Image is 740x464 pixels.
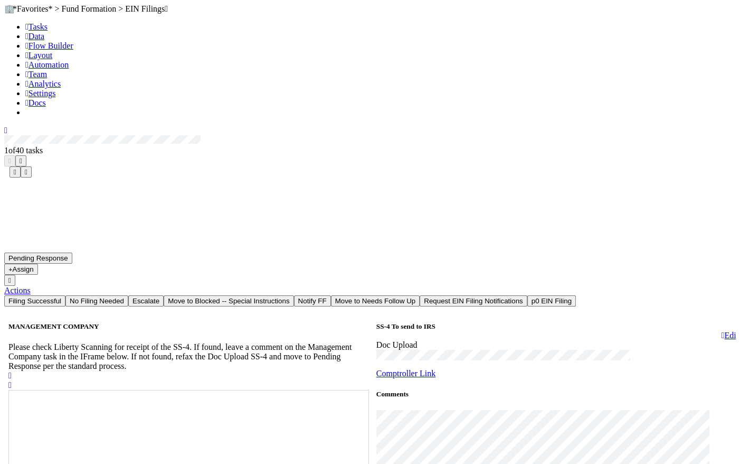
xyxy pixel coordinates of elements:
[420,295,527,307] button: Request EIN Filing Notifications
[164,295,293,307] button: Move to Blocked -- Special Instructions
[4,4,15,13] span: 🏢
[331,295,420,307] button: Move to Needs Follow Up
[25,98,46,107] a: Docs
[376,369,435,378] a: Comptroller Link
[376,322,738,331] h5: SS-4 To send to IRS
[8,342,352,370] span: Please check Liberty Scanning for receipt of the SS-4. If found, leave a comment on the Managemen...
[4,286,31,295] a: Actions
[65,295,128,307] button: No Filing Needed
[4,295,65,307] button: Filing Successful
[4,146,43,155] span: 1 of 40 tasks
[8,322,368,331] h5: MANAGEMENT COMPANY
[4,253,72,264] button: Pending Response
[128,295,164,307] button: Escalate
[294,295,331,307] button: Notify FF
[25,22,48,31] a: Tasks
[8,254,68,262] span: Pending Response
[25,70,47,79] a: Team
[4,264,38,275] button: Assign
[721,331,738,340] a: Edit
[527,295,576,307] button: p0 EIN Filing
[13,4,168,13] span: *Favorites* > Fund Formation > EIN Filings
[376,340,738,350] div: Doc Upload
[25,89,55,98] a: Settings
[25,41,73,50] a: Flow Builder
[25,79,61,88] a: Analytics
[25,51,52,60] a: Layout
[25,60,69,69] a: Automation
[376,390,738,398] h5: Comments
[25,32,44,41] a: Data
